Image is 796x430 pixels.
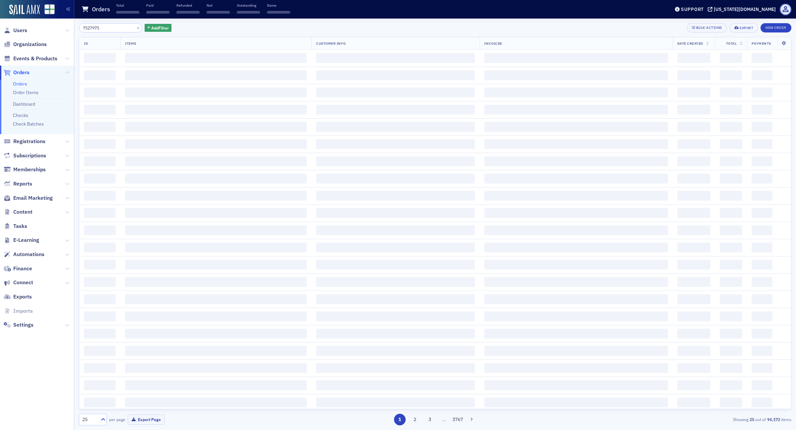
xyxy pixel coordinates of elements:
[84,41,88,46] span: ID
[484,105,668,115] span: ‌
[84,105,116,115] span: ‌
[752,41,771,46] span: Payments
[4,223,27,230] a: Tasks
[316,70,475,80] span: ‌
[720,174,742,184] span: ‌
[752,156,772,166] span: ‌
[752,174,772,184] span: ‌
[146,3,169,8] p: Paid
[79,23,142,32] input: Search…
[13,69,30,76] span: Orders
[176,11,200,14] span: ‌
[13,112,28,118] a: Checks
[4,251,44,258] a: Automations
[4,307,33,315] a: Imports
[84,398,116,407] span: ‌
[752,70,772,80] span: ‌
[13,152,46,159] span: Subscriptions
[316,311,475,321] span: ‌
[484,41,502,46] span: Invoicee
[752,398,772,407] span: ‌
[84,53,116,63] span: ‌
[752,277,772,287] span: ‌
[484,311,668,321] span: ‌
[267,11,290,14] span: ‌
[316,363,475,373] span: ‌
[125,380,307,390] span: ‌
[316,53,475,63] span: ‌
[714,6,776,12] div: [US_STATE][DOMAIN_NAME]
[484,398,668,407] span: ‌
[84,191,116,201] span: ‌
[677,311,711,321] span: ‌
[44,4,55,15] img: SailAMX
[677,105,711,115] span: ‌
[84,70,116,80] span: ‌
[720,311,742,321] span: ‌
[720,53,742,63] span: ‌
[84,122,116,132] span: ‌
[13,237,39,244] span: E-Learning
[125,208,307,218] span: ‌
[316,294,475,304] span: ‌
[720,156,742,166] span: ‌
[125,398,307,407] span: ‌
[484,242,668,252] span: ‌
[84,242,116,252] span: ‌
[677,53,711,63] span: ‌
[125,70,307,80] span: ‌
[484,346,668,356] span: ‌
[4,27,27,34] a: Users
[766,416,781,422] strong: 94,172
[125,346,307,356] span: ‌
[677,122,711,132] span: ‌
[4,180,32,188] a: Reports
[116,3,139,8] p: Total
[484,139,668,149] span: ‌
[316,329,475,339] span: ‌
[92,5,110,13] h1: Orders
[752,242,772,252] span: ‌
[13,307,33,315] span: Imports
[316,174,475,184] span: ‌
[439,416,448,422] span: …
[13,27,27,34] span: Users
[720,139,742,149] span: ‌
[125,311,307,321] span: ‌
[82,416,97,423] div: 25
[13,223,27,230] span: Tasks
[128,414,165,425] button: Export Page
[151,25,169,31] span: Add Filter
[4,138,45,145] a: Registrations
[484,225,668,235] span: ‌
[125,191,307,201] span: ‌
[720,122,742,132] span: ‌
[677,174,711,184] span: ‌
[146,11,169,14] span: ‌
[84,380,116,390] span: ‌
[13,279,33,286] span: Connect
[237,11,260,14] span: ‌
[9,5,40,15] a: SailAMX
[4,265,32,272] a: Finance
[125,41,136,46] span: Items
[109,416,125,422] label: per page
[4,55,57,62] a: Events & Products
[13,89,38,95] a: Order Items
[125,363,307,373] span: ‌
[677,208,711,218] span: ‌
[559,416,791,422] div: Showing out of items
[720,260,742,270] span: ‌
[145,24,172,32] button: AddFilter
[720,87,742,97] span: ‌
[484,380,668,390] span: ‌
[316,122,475,132] span: ‌
[752,139,772,149] span: ‌
[720,225,742,235] span: ‌
[84,277,116,287] span: ‌
[316,380,475,390] span: ‌
[720,329,742,339] span: ‌
[84,260,116,270] span: ‌
[720,346,742,356] span: ‌
[740,26,753,30] div: Export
